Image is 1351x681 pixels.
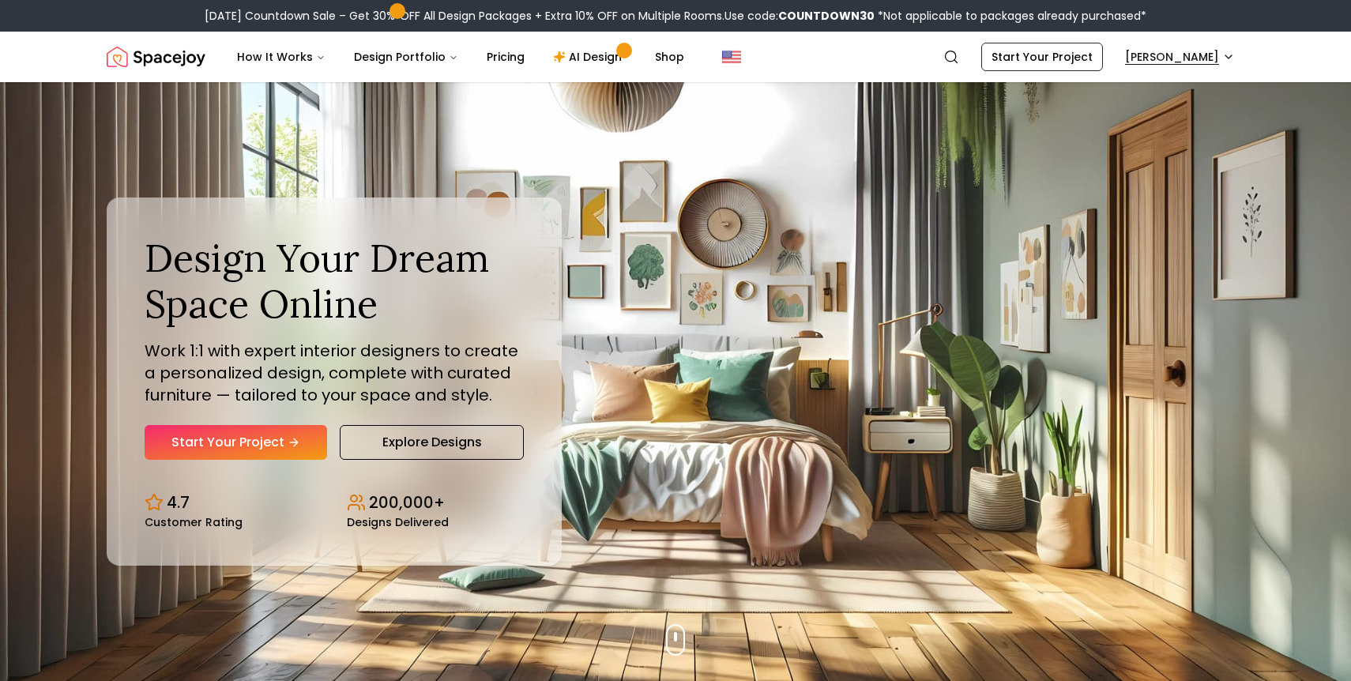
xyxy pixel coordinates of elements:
[145,517,243,528] small: Customer Rating
[145,479,524,528] div: Design stats
[107,32,1244,82] nav: Global
[1116,43,1244,71] button: [PERSON_NAME]
[540,41,639,73] a: AI Design
[347,517,449,528] small: Designs Delivered
[642,41,697,73] a: Shop
[724,8,875,24] span: Use code:
[145,340,524,406] p: Work 1:1 with expert interior designers to create a personalized design, complete with curated fu...
[875,8,1146,24] span: *Not applicable to packages already purchased*
[145,425,327,460] a: Start Your Project
[474,41,537,73] a: Pricing
[224,41,697,73] nav: Main
[981,43,1103,71] a: Start Your Project
[167,491,190,514] p: 4.7
[778,8,875,24] b: COUNTDOWN30
[145,235,524,326] h1: Design Your Dream Space Online
[107,41,205,73] img: Spacejoy Logo
[341,41,471,73] button: Design Portfolio
[224,41,338,73] button: How It Works
[722,47,741,66] img: United States
[107,41,205,73] a: Spacejoy
[340,425,524,460] a: Explore Designs
[369,491,445,514] p: 200,000+
[205,8,1146,24] div: [DATE] Countdown Sale – Get 30% OFF All Design Packages + Extra 10% OFF on Multiple Rooms.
